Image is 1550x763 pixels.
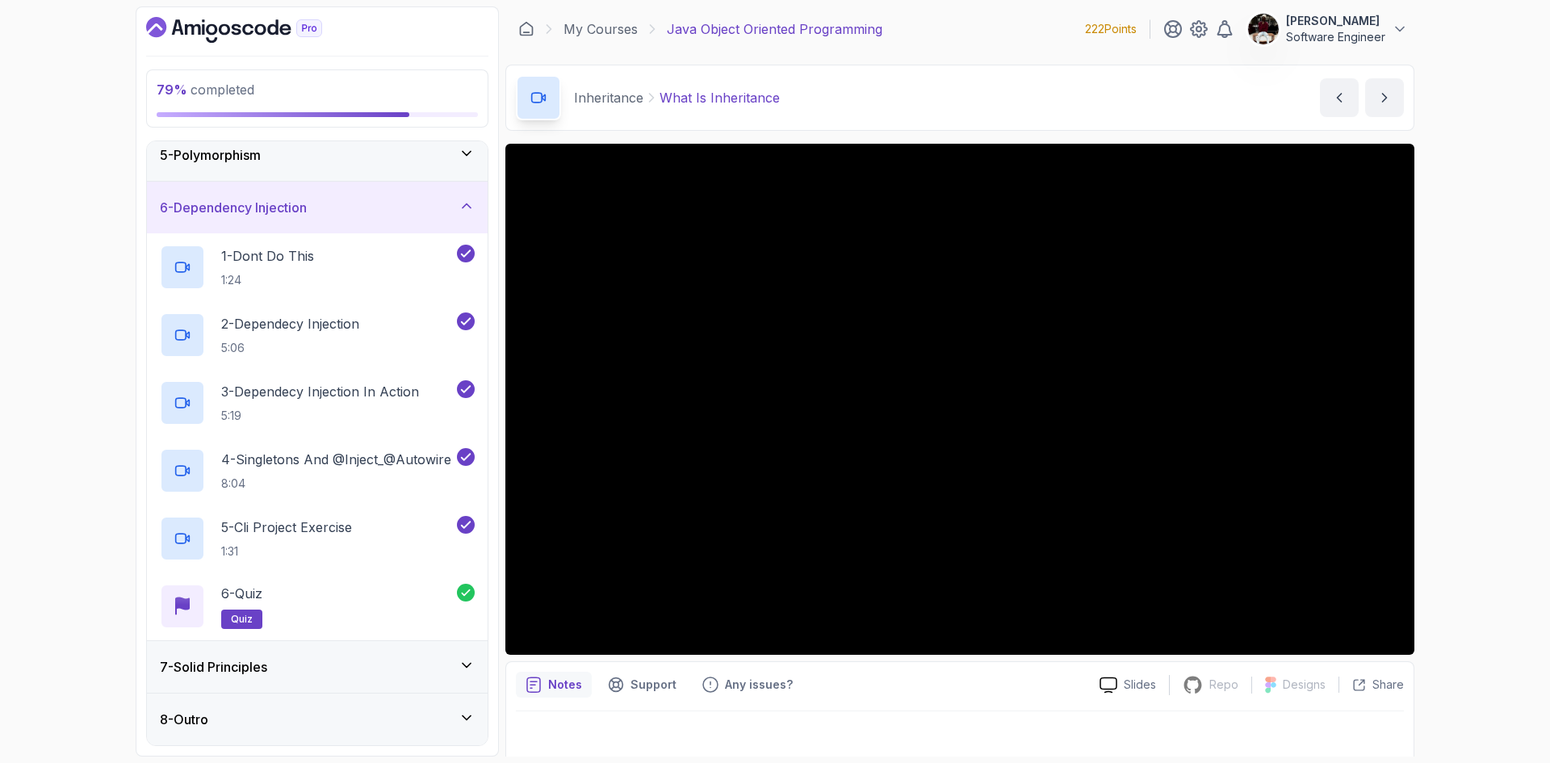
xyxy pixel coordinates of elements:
p: 5 - Cli Project Exercise [221,518,352,537]
span: completed [157,82,254,98]
p: [PERSON_NAME] [1286,13,1385,29]
p: 4 - Singletons And @Inject_@Autowire [221,450,451,469]
button: 6-Quizquiz [160,584,475,629]
h3: 7 - Solid Principles [160,657,267,677]
p: 222 Points [1085,21,1137,37]
p: Share [1372,677,1404,693]
iframe: 1 - What is Inheritance [505,144,1414,655]
p: Support [630,677,677,693]
p: Repo [1209,677,1238,693]
span: 79 % [157,82,187,98]
button: Feedback button [693,672,802,698]
p: Any issues? [725,677,793,693]
p: 8:04 [221,476,451,492]
p: What Is Inheritance [660,88,780,107]
img: user profile image [1248,14,1279,44]
p: Java Object Oriented Programming [667,19,882,39]
p: Slides [1124,677,1156,693]
h3: 8 - Outro [160,710,208,729]
button: 2-Dependecy Injection5:06 [160,312,475,358]
button: 4-Singletons And @Inject_@Autowire8:04 [160,448,475,493]
p: Inheritance [574,88,643,107]
p: 3 - Dependecy Injection In Action [221,382,419,401]
button: 5-Polymorphism [147,129,488,181]
button: Support button [598,672,686,698]
p: Notes [548,677,582,693]
h3: 5 - Polymorphism [160,145,261,165]
button: 7-Solid Principles [147,641,488,693]
a: Dashboard [146,17,359,43]
button: 6-Dependency Injection [147,182,488,233]
button: previous content [1320,78,1359,117]
p: 1 - Dont Do This [221,246,314,266]
p: Software Engineer [1286,29,1385,45]
button: 3-Dependecy Injection In Action5:19 [160,380,475,426]
button: 5-Cli Project Exercise1:31 [160,516,475,561]
button: notes button [516,672,592,698]
a: My Courses [563,19,638,39]
button: next content [1365,78,1404,117]
button: 1-Dont Do This1:24 [160,245,475,290]
a: Dashboard [518,21,534,37]
p: 5:06 [221,340,359,356]
p: 2 - Dependecy Injection [221,314,359,333]
p: 1:24 [221,272,314,288]
span: quiz [231,613,253,626]
h3: 6 - Dependency Injection [160,198,307,217]
p: Designs [1283,677,1326,693]
a: Slides [1087,677,1169,694]
p: 5:19 [221,408,419,424]
p: 6 - Quiz [221,584,262,603]
button: user profile image[PERSON_NAME]Software Engineer [1247,13,1408,45]
button: Share [1338,677,1404,693]
button: 8-Outro [147,694,488,745]
p: 1:31 [221,543,352,560]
